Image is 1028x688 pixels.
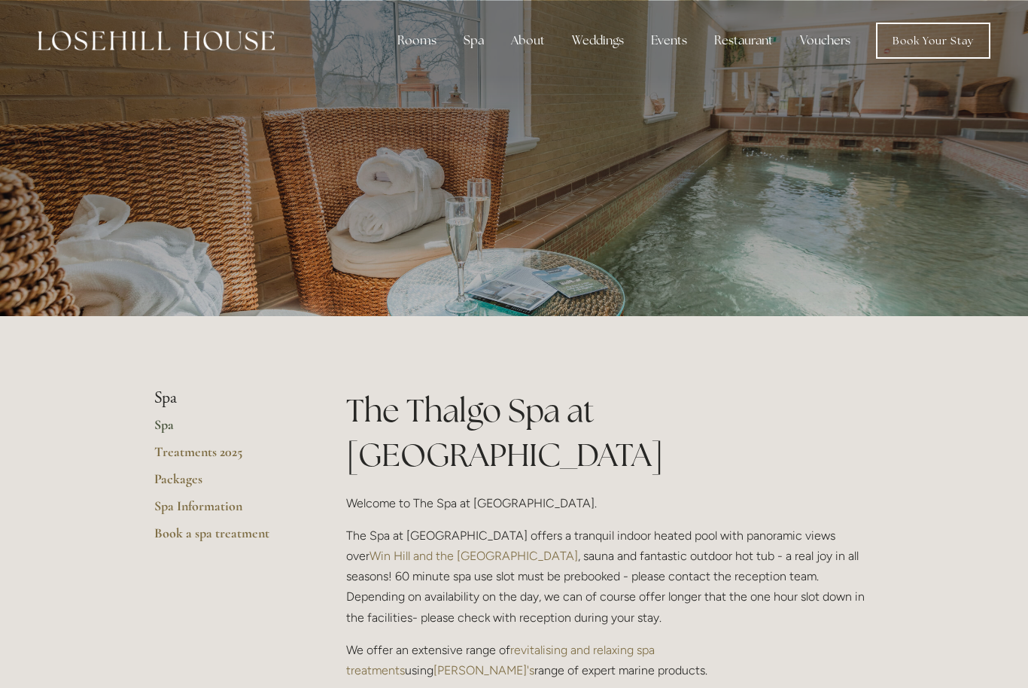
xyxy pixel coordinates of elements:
[346,640,874,680] p: We offer an extensive range of using range of expert marine products.
[370,549,578,563] a: Win Hill and the [GEOGRAPHIC_DATA]
[154,525,298,552] a: Book a spa treatment
[154,416,298,443] a: Spa
[499,26,557,56] div: About
[560,26,636,56] div: Weddings
[154,388,298,408] li: Spa
[385,26,449,56] div: Rooms
[346,388,874,477] h1: The Thalgo Spa at [GEOGRAPHIC_DATA]
[154,470,298,498] a: Packages
[702,26,785,56] div: Restaurant
[38,31,275,50] img: Losehill House
[154,498,298,525] a: Spa Information
[639,26,699,56] div: Events
[788,26,862,56] a: Vouchers
[452,26,496,56] div: Spa
[154,443,298,470] a: Treatments 2025
[876,23,990,59] a: Book Your Stay
[433,663,534,677] a: [PERSON_NAME]'s
[346,525,874,628] p: The Spa at [GEOGRAPHIC_DATA] offers a tranquil indoor heated pool with panoramic views over , sau...
[346,493,874,513] p: Welcome to The Spa at [GEOGRAPHIC_DATA].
